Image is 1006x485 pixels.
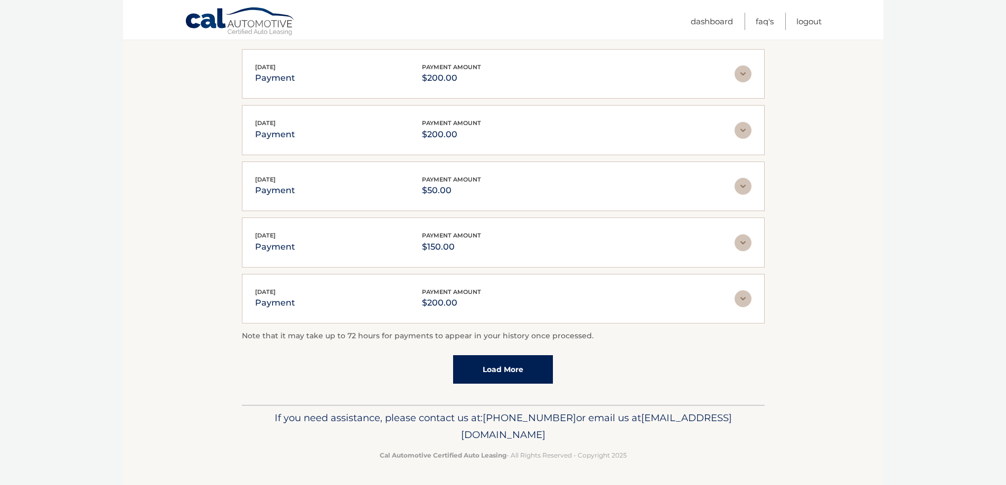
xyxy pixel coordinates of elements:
[796,13,822,30] a: Logout
[422,288,481,296] span: payment amount
[756,13,774,30] a: FAQ's
[255,240,295,254] p: payment
[255,176,276,183] span: [DATE]
[691,13,733,30] a: Dashboard
[483,412,576,424] span: [PHONE_NUMBER]
[255,183,295,198] p: payment
[422,176,481,183] span: payment amount
[461,412,732,441] span: [EMAIL_ADDRESS][DOMAIN_NAME]
[185,7,296,37] a: Cal Automotive
[255,63,276,71] span: [DATE]
[422,183,481,198] p: $50.00
[255,71,295,85] p: payment
[735,290,751,307] img: accordion-rest.svg
[735,122,751,139] img: accordion-rest.svg
[453,355,553,384] a: Load More
[422,296,481,310] p: $200.00
[422,119,481,127] span: payment amount
[255,127,295,142] p: payment
[735,234,751,251] img: accordion-rest.svg
[422,63,481,71] span: payment amount
[255,288,276,296] span: [DATE]
[422,127,481,142] p: $200.00
[422,240,481,254] p: $150.00
[255,232,276,239] span: [DATE]
[255,296,295,310] p: payment
[422,232,481,239] span: payment amount
[242,330,765,343] p: Note that it may take up to 72 hours for payments to appear in your history once processed.
[255,119,276,127] span: [DATE]
[380,451,506,459] strong: Cal Automotive Certified Auto Leasing
[735,65,751,82] img: accordion-rest.svg
[249,410,758,443] p: If you need assistance, please contact us at: or email us at
[249,450,758,461] p: - All Rights Reserved - Copyright 2025
[422,71,481,85] p: $200.00
[735,178,751,195] img: accordion-rest.svg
